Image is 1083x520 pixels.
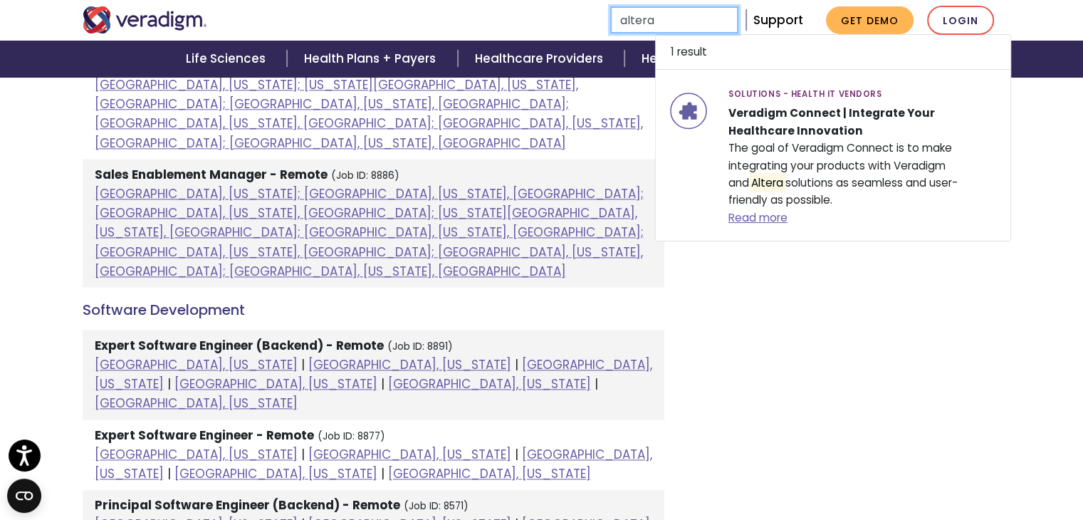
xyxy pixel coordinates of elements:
a: [GEOGRAPHIC_DATA], [US_STATE] [308,356,511,373]
mark: Altera [749,173,785,192]
a: [GEOGRAPHIC_DATA], [US_STATE]; [US_STATE][GEOGRAPHIC_DATA], [US_STATE], [GEOGRAPHIC_DATA]; [GEOGR... [95,76,643,152]
span: | [381,465,384,482]
a: Login [927,6,994,35]
a: [GEOGRAPHIC_DATA], [US_STATE] [95,446,298,463]
span: | [301,356,305,373]
strong: Principal Software Engineer (Backend) - Remote [95,496,400,514]
span: | [301,446,305,463]
small: (Job ID: 8877) [318,430,385,443]
img: icon-search-segment-veradigm-network.svg [670,84,706,137]
span: | [167,375,171,392]
strong: Veradigm Connect | Integrate Your Healthcare Innovation [728,105,935,137]
span: | [381,375,384,392]
small: (Job ID: 8571) [404,499,469,513]
a: [GEOGRAPHIC_DATA], [US_STATE]; [GEOGRAPHIC_DATA], [US_STATE], [GEOGRAPHIC_DATA]; [GEOGRAPHIC_DATA... [95,185,644,280]
a: [GEOGRAPHIC_DATA], [US_STATE] [388,375,591,392]
a: Life Sciences [169,41,287,77]
strong: Expert Software Engineer (Backend) - Remote [95,337,384,354]
span: Solutions - Health IT Vendors [728,84,882,105]
a: [GEOGRAPHIC_DATA], [US_STATE] [174,465,377,482]
a: Health Plans + Payers [287,41,457,77]
a: [GEOGRAPHIC_DATA], [US_STATE] [95,356,298,373]
span: | [167,465,171,482]
a: Healthcare Providers [458,41,624,77]
strong: Sales Enablement Manager - Remote [95,166,328,183]
a: [GEOGRAPHIC_DATA], [US_STATE] [95,395,298,412]
button: Open CMP widget [7,479,41,513]
a: Support [753,11,803,28]
div: The goal of Veradigm Connect is to make integrating your products with Veradigm and solutions as ... [718,84,1008,227]
a: Read more [728,210,788,225]
span: | [515,446,518,463]
h4: Software Development [83,301,664,318]
small: (Job ID: 8886) [331,169,399,182]
a: Health IT Vendors [624,41,770,77]
a: [GEOGRAPHIC_DATA], [US_STATE] [308,446,511,463]
a: Get Demo [826,6,914,34]
a: [GEOGRAPHIC_DATA], [US_STATE] [388,465,591,482]
a: [GEOGRAPHIC_DATA], [US_STATE] [174,375,377,392]
small: (Job ID: 8891) [387,340,453,353]
input: Search [610,6,738,33]
li: 1 result [655,34,1011,70]
span: | [515,356,518,373]
span: | [595,375,598,392]
img: Veradigm logo [83,6,207,33]
strong: Expert Software Engineer - Remote [95,427,314,444]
